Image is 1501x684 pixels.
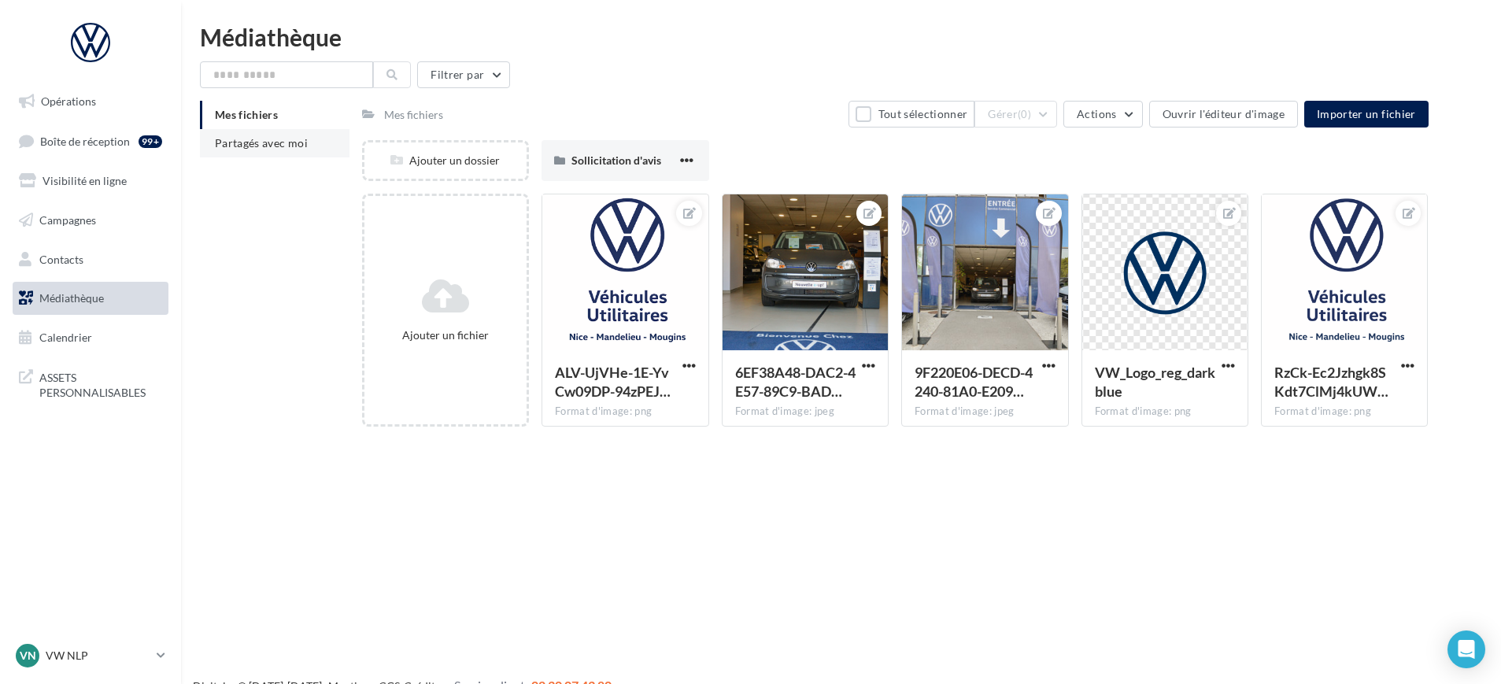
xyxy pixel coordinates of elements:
a: Opérations [9,85,172,118]
span: Médiathèque [39,291,104,305]
span: Visibilité en ligne [43,174,127,187]
button: Importer un fichier [1304,101,1429,128]
div: Format d'image: jpeg [735,405,875,419]
div: Open Intercom Messenger [1447,630,1485,668]
span: Sollicitation d'avis [571,153,661,167]
span: Opérations [41,94,96,108]
span: Importer un fichier [1317,107,1416,120]
div: Format d'image: png [1274,405,1414,419]
div: Ajouter un fichier [371,327,520,343]
a: Campagnes [9,204,172,237]
div: Mes fichiers [384,107,443,123]
span: Boîte de réception [40,134,130,147]
span: Contacts [39,252,83,265]
span: (0) [1018,108,1031,120]
div: Ajouter un dossier [364,153,527,168]
span: VW_Logo_reg_darkblue [1095,364,1215,400]
span: Actions [1077,107,1116,120]
a: Médiathèque [9,282,172,315]
button: Gérer(0) [974,101,1057,128]
span: Partagés avec moi [215,136,308,150]
span: RzCk-Ec2Jzhgk8SKdt7ClMj4kUW9NSaTLRmjTAQUAHydfluw2Gzt5OrhthnxXx9FjqWAntXENLMSuyPF=s0 [1274,364,1388,400]
span: ASSETS PERSONNALISABLES [39,367,162,401]
span: VN [20,648,36,664]
span: 6EF38A48-DAC2-4E57-89C9-BAD8DEB19618 [735,364,856,400]
button: Tout sélectionner [848,101,974,128]
a: ASSETS PERSONNALISABLES [9,360,172,407]
div: Format d'image: png [555,405,695,419]
p: VW NLP [46,648,150,664]
div: Format d'image: png [1095,405,1235,419]
a: VN VW NLP [13,641,168,671]
span: 9F220E06-DECD-4240-81A0-E20942A0BEEF [915,364,1033,400]
div: 99+ [139,135,162,148]
button: Ouvrir l'éditeur d'image [1149,101,1298,128]
a: Calendrier [9,321,172,354]
span: ALV-UjVHe-1E-YvCw09DP-94zPEJubsk2QwJES0G9XHaY4DrxNVOuE5A [555,364,671,400]
a: Visibilité en ligne [9,165,172,198]
span: Calendrier [39,331,92,344]
button: Actions [1063,101,1142,128]
div: Format d'image: jpeg [915,405,1055,419]
span: Mes fichiers [215,108,278,121]
div: Médiathèque [200,25,1482,49]
a: Boîte de réception99+ [9,124,172,158]
span: Campagnes [39,213,96,227]
a: Contacts [9,243,172,276]
button: Filtrer par [417,61,510,88]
